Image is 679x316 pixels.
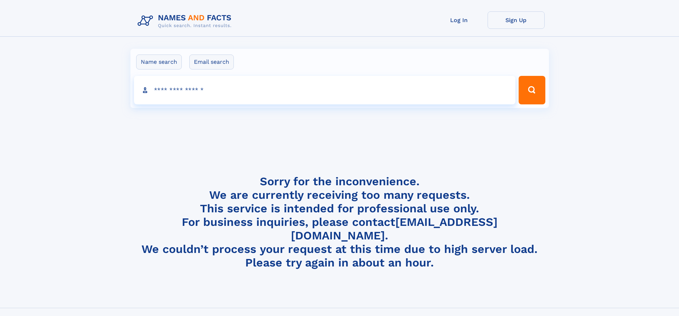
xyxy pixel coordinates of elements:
[291,215,498,242] a: [EMAIL_ADDRESS][DOMAIN_NAME]
[134,76,516,104] input: search input
[519,76,545,104] button: Search Button
[135,11,237,31] img: Logo Names and Facts
[136,55,182,69] label: Name search
[189,55,234,69] label: Email search
[431,11,488,29] a: Log In
[135,175,545,270] h4: Sorry for the inconvenience. We are currently receiving too many requests. This service is intend...
[488,11,545,29] a: Sign Up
